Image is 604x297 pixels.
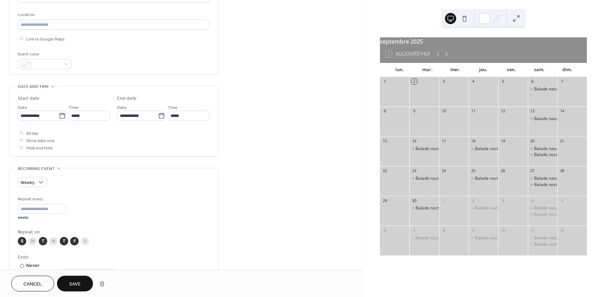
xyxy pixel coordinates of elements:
[411,168,417,173] div: 23
[553,63,581,77] div: dim.
[18,254,208,261] div: Ends
[441,228,446,233] div: 8
[471,79,476,84] div: 4
[530,228,535,233] div: 11
[500,109,505,114] div: 12
[528,205,558,211] div: Balade nature
[416,146,500,152] div: Balade nocturne "[PERSON_NAME] du cerf"
[117,104,127,111] span: Date
[26,130,38,137] span: All day
[18,165,55,172] span: Recurring event
[469,176,498,181] div: Balade nocturne "Brame du cerf"
[81,237,89,245] div: S
[409,146,439,152] div: Balade nocturne "Brame du cerf"
[39,237,47,245] div: T
[57,276,93,291] button: Save
[530,198,535,203] div: 4
[528,116,558,122] div: Balade nature
[469,146,498,152] div: Balade nocturne "Brame du cerf"
[534,146,562,152] div: Balade nature
[530,168,535,173] div: 27
[380,37,587,46] div: septembre 2025
[416,235,500,241] div: Balade nocturne "[PERSON_NAME] du cerf"
[475,146,559,152] div: Balade nocturne "[PERSON_NAME] du cerf"
[534,116,562,122] div: Balade nature
[168,104,178,111] span: Time
[528,146,558,152] div: Balade nature
[525,63,553,77] div: sam.
[11,276,54,291] button: Cancel
[475,235,559,241] div: Balade nocturne "[PERSON_NAME] du cerf"
[69,281,81,288] span: Save
[60,237,68,245] div: T
[471,228,476,233] div: 9
[416,205,500,211] div: Balade nocturne "[PERSON_NAME] du cerf"
[409,205,439,211] div: Balade nocturne "Brame du cerf"
[530,109,535,114] div: 13
[559,109,565,114] div: 14
[117,95,137,102] div: End date
[469,63,497,77] div: jeu.
[441,198,446,203] div: 1
[471,168,476,173] div: 25
[411,109,417,114] div: 9
[26,36,65,43] span: Link to Google Maps
[18,237,26,245] div: S
[411,228,417,233] div: 7
[28,237,37,245] div: M
[534,205,562,211] div: Balade nature
[471,138,476,143] div: 18
[469,205,498,211] div: Balade nocturne "Brame du cerf"
[382,228,387,233] div: 6
[528,242,558,247] div: Balade nocturne "Brame du cerf"
[471,198,476,203] div: 2
[475,176,559,181] div: Balade nocturne "[PERSON_NAME] du cerf"
[26,262,40,269] div: Never
[500,228,505,233] div: 10
[471,109,476,114] div: 11
[382,109,387,114] div: 8
[500,198,505,203] div: 3
[409,235,439,241] div: Balade nocturne "Brame du cerf"
[21,179,35,187] span: Weekly
[18,104,27,111] span: Date
[559,168,565,173] div: 28
[416,176,500,181] div: Balade nocturne "[PERSON_NAME] du cerf"
[414,63,441,77] div: mar.
[26,137,55,144] span: Show date only
[23,281,42,288] span: Cancel
[559,228,565,233] div: 12
[441,109,446,114] div: 10
[441,138,446,143] div: 17
[500,138,505,143] div: 19
[382,138,387,143] div: 15
[49,237,58,245] div: W
[18,51,70,58] div: Event color
[26,144,53,152] span: Hide end time
[411,198,417,203] div: 30
[475,205,559,211] div: Balade nocturne "[PERSON_NAME] du cerf"
[382,168,387,173] div: 22
[530,138,535,143] div: 20
[70,237,79,245] div: F
[559,138,565,143] div: 21
[530,79,535,84] div: 6
[528,235,558,241] div: Balade nature
[559,79,565,84] div: 7
[500,168,505,173] div: 26
[411,138,417,143] div: 16
[528,211,558,217] div: Balade nocturne "Brame du cerf"
[441,79,446,84] div: 3
[528,152,558,158] div: Balade nocturne "Brame du cerf"
[469,235,498,241] div: Balade nocturne "Brame du cerf"
[409,176,439,181] div: Balade nocturne "Brame du cerf"
[411,79,417,84] div: 2
[497,63,525,77] div: ven.
[18,83,49,90] span: Date and time
[559,198,565,203] div: 5
[18,215,66,220] div: weeks
[528,86,558,92] div: Balade nature
[500,79,505,84] div: 5
[18,195,65,203] div: Repeat every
